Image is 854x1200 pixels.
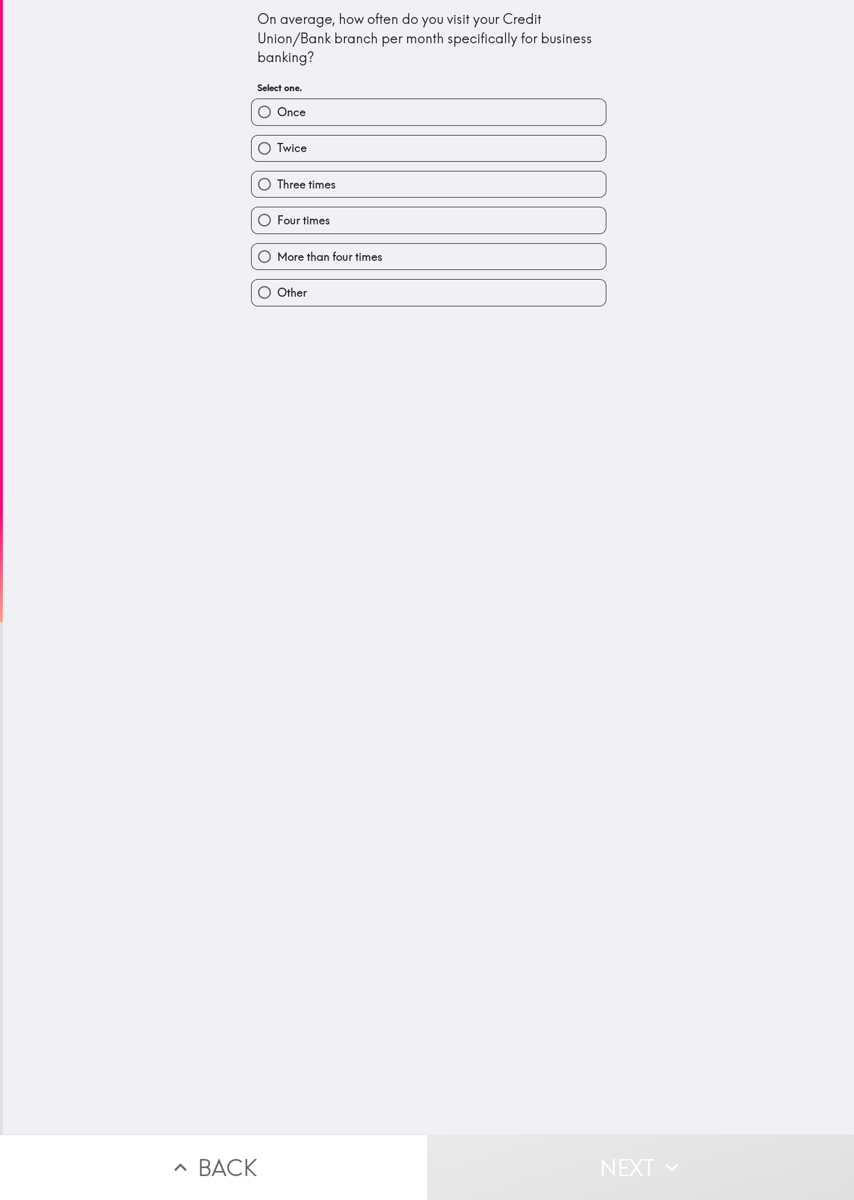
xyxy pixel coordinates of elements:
[252,136,606,161] button: Twice
[252,207,606,233] button: Four times
[427,1135,854,1200] button: Next
[277,212,330,228] span: Four times
[257,81,600,94] h6: Select one.
[252,99,606,125] button: Once
[277,140,307,156] span: Twice
[277,249,383,265] span: More than four times
[277,285,307,301] span: Other
[252,171,606,197] button: Three times
[257,10,600,67] div: On average, how often do you visit your Credit Union/Bank branch per month specifically for busin...
[277,177,336,193] span: Three times
[277,104,306,120] span: Once
[252,244,606,269] button: More than four times
[252,280,606,305] button: Other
